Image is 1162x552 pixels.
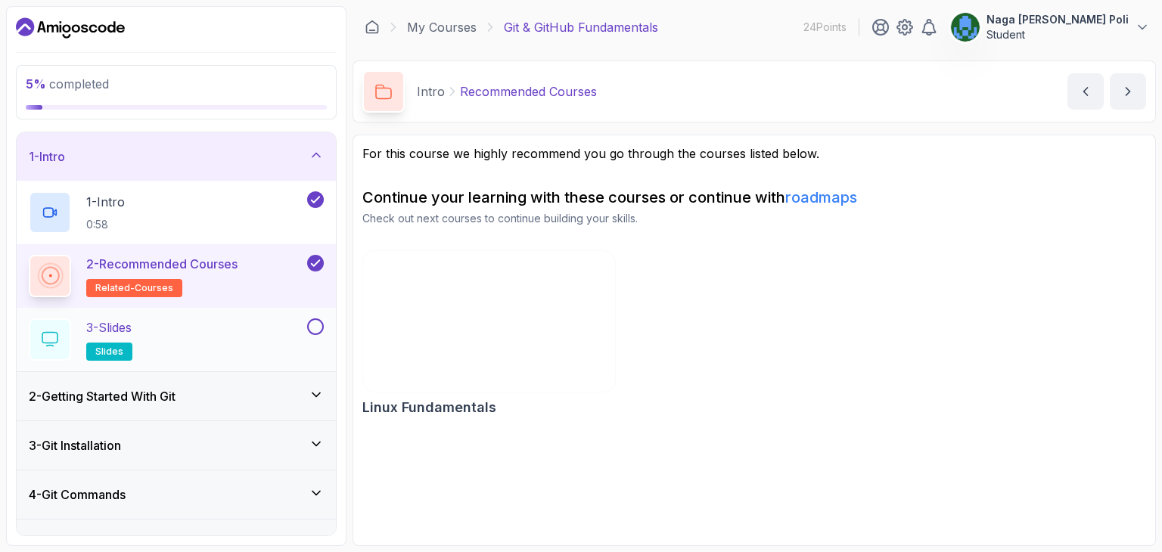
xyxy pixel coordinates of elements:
[950,12,1150,42] button: user profile imageNaga [PERSON_NAME] PoliStudent
[1110,73,1146,110] button: next content
[17,132,336,181] button: 1-Intro
[362,397,496,418] h2: Linux Fundamentals
[86,318,132,336] p: 3 - Slides
[95,346,123,358] span: slides
[17,470,336,519] button: 4-Git Commands
[26,76,46,91] span: 5 %
[460,82,597,101] p: Recommended Courses
[407,18,477,36] a: My Courses
[16,16,125,40] a: Dashboard
[86,217,125,232] p: 0:58
[362,187,1146,208] h2: Continue your learning with these courses or continue with
[417,82,445,101] p: Intro
[26,76,109,91] span: completed
[29,318,324,361] button: 3-Slidesslides
[803,20,847,35] p: 24 Points
[29,255,324,297] button: 2-Recommended Coursesrelated-courses
[362,144,1146,163] p: For this course we highly recommend you go through the courses listed below.
[86,255,238,273] p: 2 - Recommended Courses
[951,13,980,42] img: user profile image
[363,251,615,392] img: Linux Fundamentals card
[29,436,121,454] h3: 3 - Git Installation
[29,147,65,166] h3: 1 - Intro
[362,250,616,418] a: Linux Fundamentals cardLinux Fundamentals
[1067,73,1104,110] button: previous content
[986,12,1129,27] p: Naga [PERSON_NAME] Poli
[29,387,176,405] h3: 2 - Getting Started With Git
[95,282,173,294] span: related-courses
[986,27,1129,42] p: Student
[365,20,380,35] a: Dashboard
[785,188,857,206] a: roadmaps
[504,18,658,36] p: Git & GitHub Fundamentals
[17,372,336,420] button: 2-Getting Started With Git
[17,421,336,470] button: 3-Git Installation
[29,191,324,234] button: 1-Intro0:58
[29,485,126,504] h3: 4 - Git Commands
[362,211,1146,226] p: Check out next courses to continue building your skills.
[86,193,125,211] p: 1 - Intro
